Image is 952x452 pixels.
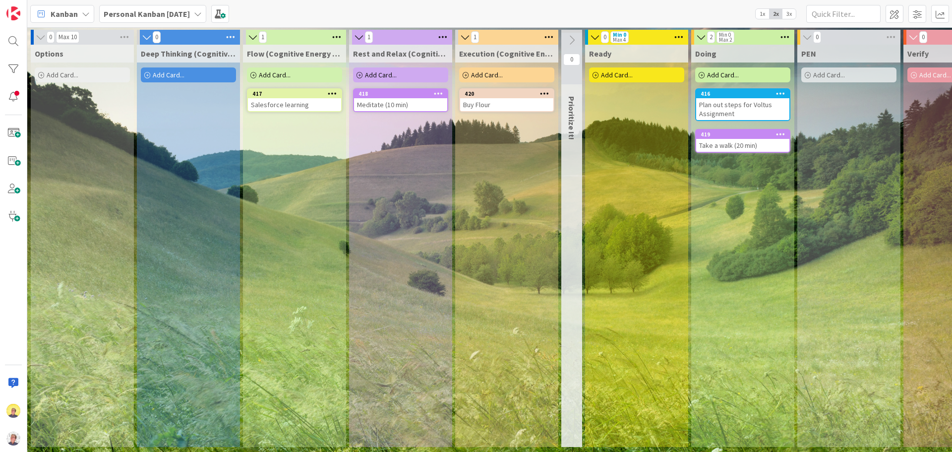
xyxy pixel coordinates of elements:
div: 418Meditate (10 min) [354,89,447,111]
span: Prioritize It! [567,96,577,140]
div: 416 [701,90,789,97]
b: Personal Kanban [DATE] [104,9,190,19]
span: 0 [813,31,821,43]
span: Add Card... [813,70,845,79]
span: Add Card... [601,70,633,79]
span: Verify [907,49,929,59]
div: 419Take a walk (20 min) [696,130,789,152]
a: 420Buy Flour [459,88,554,112]
span: PEN [801,49,816,59]
span: Doing [695,49,716,59]
div: 420Buy Flour [460,89,553,111]
span: 1 [471,31,479,43]
img: JW [6,404,20,418]
div: Salesforce learning [248,98,341,111]
div: Min 0 [719,32,731,37]
div: Plan out steps for Voltus Assignment [696,98,789,120]
div: 420 [465,90,553,97]
span: Rest and Relax (Cognitive Energy L) [353,49,448,59]
div: Min 0 [613,32,626,37]
div: 417 [248,89,341,98]
div: Max 2 [719,37,732,42]
div: 416 [696,89,789,98]
span: 2 [707,31,715,43]
div: 417 [252,90,341,97]
span: 2x [769,9,782,19]
span: Add Card... [471,70,503,79]
div: Max 4 [613,37,626,42]
a: 416Plan out steps for Voltus Assignment [695,88,790,121]
span: Options [35,49,63,59]
span: Execution (Cognitive Energy L-M) [459,49,554,59]
span: Add Card... [365,70,397,79]
span: 1x [756,9,769,19]
span: 0 [919,31,927,43]
div: 419 [696,130,789,139]
div: 418 [358,90,447,97]
div: 418 [354,89,447,98]
span: 0 [153,31,161,43]
a: 418Meditate (10 min) [353,88,448,112]
div: Buy Flour [460,98,553,111]
span: 1 [365,31,373,43]
input: Quick Filter... [806,5,881,23]
div: 419 [701,131,789,138]
span: Deep Thinking (Cognitive Energy H) [141,49,236,59]
div: Meditate (10 min) [354,98,447,111]
div: 417Salesforce learning [248,89,341,111]
span: 3x [782,9,796,19]
a: 419Take a walk (20 min) [695,129,790,153]
span: 0 [47,31,55,43]
a: 417Salesforce learning [247,88,342,112]
span: 0 [601,31,609,43]
span: 1 [259,31,267,43]
div: 416Plan out steps for Voltus Assignment [696,89,789,120]
span: 0 [563,54,580,65]
div: Max 10 [59,35,77,40]
span: Ready [589,49,611,59]
span: Kanban [51,8,78,20]
img: avatar [6,432,20,446]
span: Add Card... [153,70,184,79]
span: Add Card... [707,70,739,79]
span: Add Card... [259,70,291,79]
span: Add Card... [47,70,78,79]
span: Flow (Cognitive Energy M-H) [247,49,342,59]
div: Take a walk (20 min) [696,139,789,152]
img: Visit kanbanzone.com [6,6,20,20]
span: Add Card... [919,70,951,79]
div: 420 [460,89,553,98]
